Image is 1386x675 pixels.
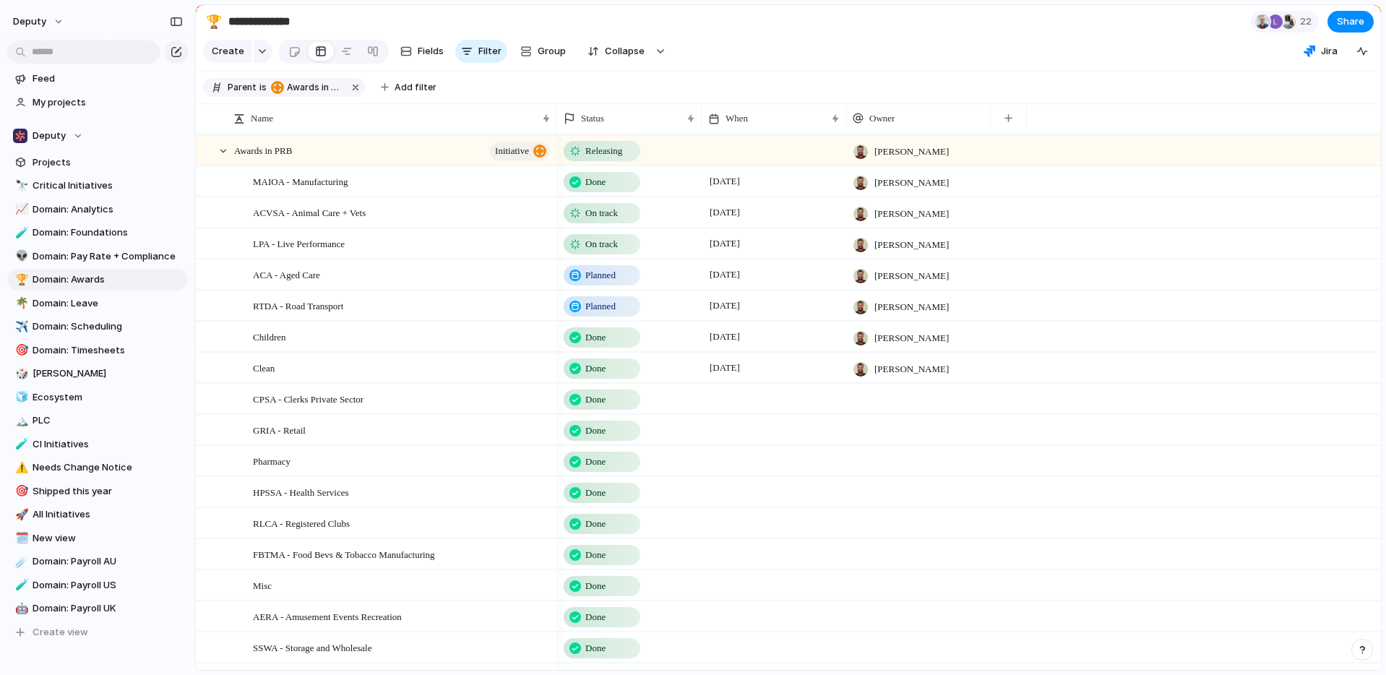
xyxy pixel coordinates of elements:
span: When [726,111,748,126]
a: 🏔️PLC [7,410,188,431]
span: [DATE] [706,266,744,283]
div: 🤖 [15,601,25,617]
span: Needs Change Notice [33,460,183,475]
button: 🧊 [13,390,27,405]
span: Done [585,361,606,376]
span: Done [585,392,606,407]
span: Misc [253,577,272,593]
span: [DATE] [706,297,744,314]
a: ☄️Domain: Payroll AU [7,551,188,572]
span: Done [585,424,606,438]
div: ⚠️ [15,460,25,476]
div: 🎯Domain: Timesheets [7,340,188,361]
span: [PERSON_NAME] [874,207,949,221]
span: Domain: Scheduling [33,319,183,334]
div: 🧪CI Initiatives [7,434,188,455]
div: 🎲 [15,366,25,382]
div: ✈️ [15,319,25,335]
button: Create [203,40,251,63]
span: Parent [228,81,257,94]
button: Deputy [7,125,188,147]
button: 🏔️ [13,413,27,428]
div: 🧪Domain: Foundations [7,222,188,244]
span: Domain: Payroll AU [33,554,183,569]
div: 🏆 [206,12,222,31]
button: ✈️ [13,319,27,334]
div: 🎯 [15,483,25,499]
div: 🧪 [15,225,25,241]
div: 🗓️New view [7,528,188,549]
span: HPSSA - Health Services [253,483,349,500]
span: [PERSON_NAME] [874,331,949,345]
a: ✈️Domain: Scheduling [7,316,188,337]
div: 🤖Domain: Payroll UK [7,598,188,619]
span: Domain: Awards [33,272,183,287]
span: ACVSA - Animal Care + Vets [253,204,366,220]
span: All Initiatives [33,507,183,522]
span: Awards in PRB [287,81,343,94]
span: Domain: Payroll UK [33,601,183,616]
span: [PERSON_NAME] [874,300,949,314]
a: 🧪Domain: Payroll US [7,575,188,596]
span: Done [585,330,606,345]
span: RTDA - Road Transport [253,297,343,314]
button: 👽 [13,249,27,264]
a: 🏆Domain: Awards [7,269,188,291]
span: [DATE] [706,204,744,221]
a: 🎯Shipped this year [7,481,188,502]
div: 🌴Domain: Leave [7,293,188,314]
span: Awards in PRB [234,142,292,158]
a: 👽Domain: Pay Rate + Compliance [7,246,188,267]
span: Share [1337,14,1364,29]
span: GRIA - Retail [253,421,306,438]
button: ☄️ [13,554,27,569]
span: deputy [13,14,46,29]
div: 🔭 [15,178,25,194]
span: [DATE] [706,328,744,345]
div: ☄️ [15,554,25,570]
span: Create view [33,625,88,640]
div: 👽 [15,248,25,265]
a: 🚀All Initiatives [7,504,188,525]
span: is [259,81,267,94]
span: Group [538,44,566,59]
span: Filter [478,44,502,59]
span: Jira [1321,44,1338,59]
span: Done [585,579,606,593]
span: FBTMA - Food Bevs & Tobacco Manufacturing [253,546,435,562]
span: CPSA - Clerks Private Sector [253,390,363,407]
span: Domain: Pay Rate + Compliance [33,249,183,264]
button: initiative [490,142,550,160]
div: 🧊 [15,389,25,405]
button: Fields [395,40,449,63]
a: 🧊Ecosystem [7,387,188,408]
a: 🎲[PERSON_NAME] [7,363,188,384]
a: Projects [7,152,188,173]
button: Add filter [372,77,445,98]
span: Done [585,486,606,500]
div: 🧪 [15,436,25,452]
div: 🏔️ [15,413,25,429]
span: CI Initiatives [33,437,183,452]
span: Done [585,175,606,189]
span: PLC [33,413,183,428]
a: 📈Domain: Analytics [7,199,188,220]
a: 🔭Critical Initiatives [7,175,188,197]
span: [DATE] [706,359,744,377]
button: Share [1327,11,1374,33]
div: 🧪 [15,577,25,593]
span: [DATE] [706,173,744,190]
span: Add filter [395,81,436,94]
button: 🧪 [13,225,27,240]
span: My projects [33,95,183,110]
div: 🗓️ [15,530,25,546]
button: Create view [7,622,188,643]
